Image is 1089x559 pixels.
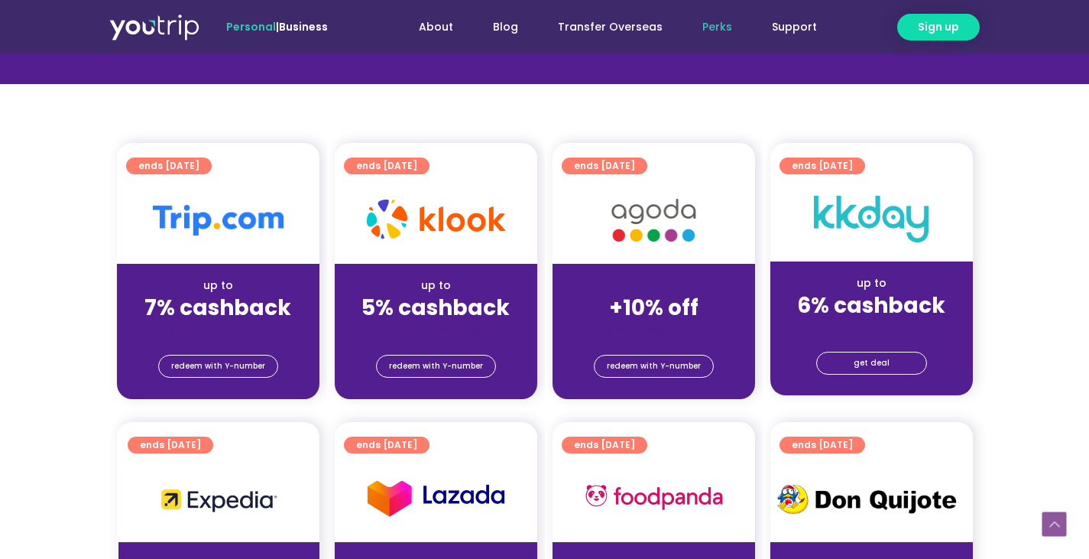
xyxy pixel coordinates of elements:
[854,353,890,374] span: get deal
[607,356,701,377] span: redeem with Y-number
[144,293,291,323] strong: 7% cashback
[347,278,525,294] div: up to
[129,278,307,294] div: up to
[792,158,853,174] span: ends [DATE]
[376,355,496,378] a: redeem with Y-number
[594,355,714,378] a: redeem with Y-number
[918,19,959,35] span: Sign up
[538,13,682,41] a: Transfer Overseas
[816,352,927,375] a: get deal
[356,437,417,453] span: ends [DATE]
[158,355,278,378] a: redeem with Y-number
[682,13,752,41] a: Perks
[399,13,473,41] a: About
[361,293,510,323] strong: 5% cashback
[473,13,538,41] a: Blog
[897,14,980,41] a: Sign up
[171,356,265,377] span: redeem with Y-number
[574,437,635,453] span: ends [DATE]
[792,437,853,453] span: ends [DATE]
[779,158,865,174] a: ends [DATE]
[369,13,837,41] nav: Menu
[640,278,668,293] span: up to
[562,158,647,174] a: ends [DATE]
[783,320,961,336] div: (for stays only)
[344,158,429,174] a: ends [DATE]
[126,158,212,174] a: ends [DATE]
[779,437,865,453] a: ends [DATE]
[129,322,307,338] div: (for stays only)
[797,291,945,320] strong: 6% cashback
[226,19,328,34] span: |
[752,13,837,41] a: Support
[562,437,647,453] a: ends [DATE]
[128,437,213,453] a: ends [DATE]
[226,19,276,34] span: Personal
[783,275,961,291] div: up to
[140,437,201,453] span: ends [DATE]
[565,322,743,338] div: (for stays only)
[389,356,483,377] span: redeem with Y-number
[574,158,635,174] span: ends [DATE]
[279,19,328,34] a: Business
[138,158,199,174] span: ends [DATE]
[609,293,698,323] strong: +10% off
[356,158,417,174] span: ends [DATE]
[344,437,429,453] a: ends [DATE]
[347,322,525,338] div: (for stays only)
